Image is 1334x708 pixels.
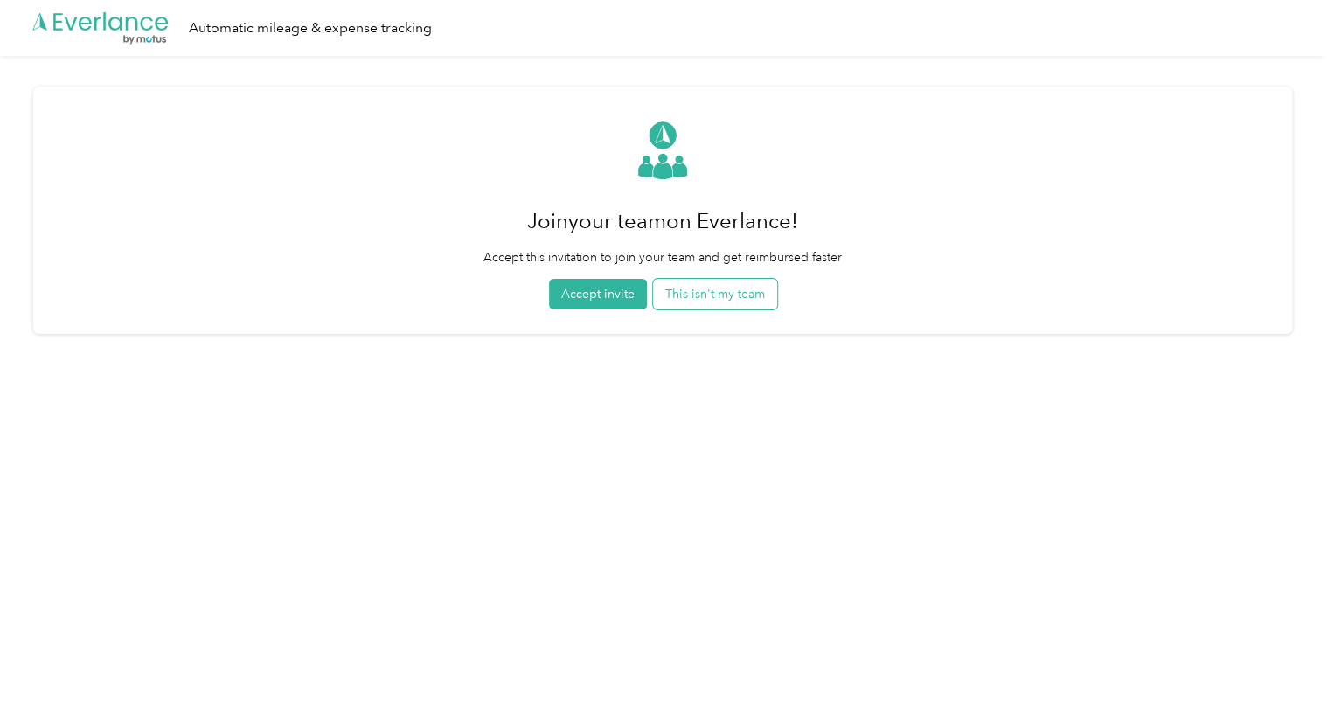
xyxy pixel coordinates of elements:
[483,248,842,267] p: Accept this invitation to join your team and get reimbursed faster
[549,279,647,309] button: Accept invite
[483,200,842,242] h1: Join your team on Everlance!
[189,17,432,39] div: Automatic mileage & expense tracking
[1236,610,1334,708] iframe: Everlance-gr Chat Button Frame
[653,279,777,309] button: This isn't my team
